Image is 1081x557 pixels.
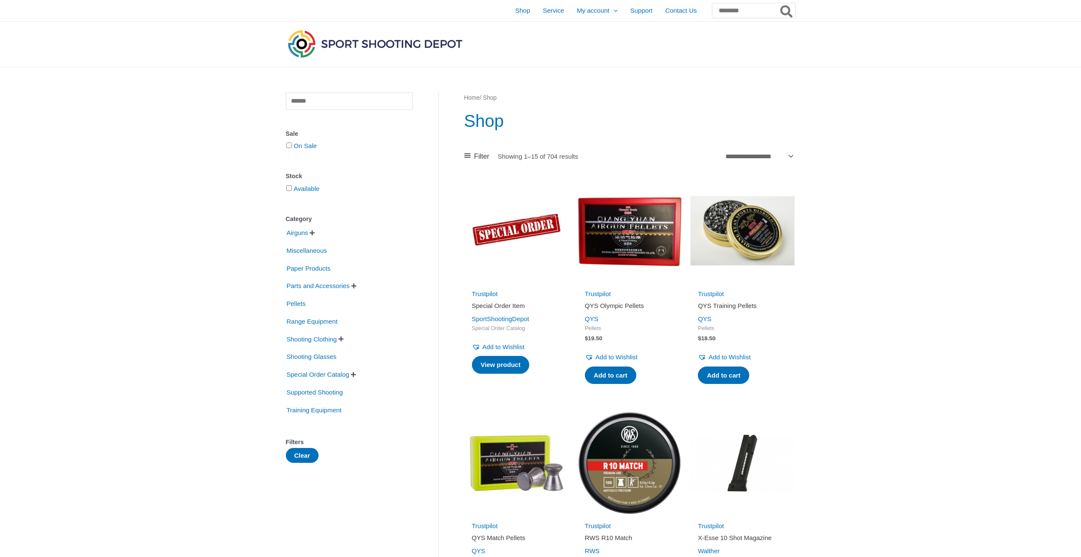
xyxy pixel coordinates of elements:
span: Add to Wishlist [483,343,525,350]
a: X-Esse 10 Shot Magazine [698,534,787,545]
span: Shooting Glasses [286,350,338,364]
div: Stock [286,170,413,182]
a: SportShootingDepot [472,315,529,322]
div: Category [286,213,413,225]
span: Pellets [286,297,307,311]
a: Add to Wishlist [472,341,525,353]
h2: QYS Training Pellets [698,302,787,310]
a: Special Order Item [472,302,561,313]
a: Pellets [286,299,307,307]
a: Range Equipment [286,317,339,325]
a: Airguns [286,229,309,236]
a: Add to Wishlist [585,351,638,363]
a: Add to cart: “QYS Training Pellets” [698,367,749,384]
span: Shooting Clothing [286,332,338,347]
a: Read more about “Special Order Item” [472,356,530,374]
a: Paper Products [286,264,331,271]
a: Shooting Clothing [286,335,338,342]
span: Pellets [585,325,674,332]
bdi: 18.50 [698,335,715,341]
span: Add to Wishlist [596,353,638,361]
h1: Shop [464,109,795,133]
span:  [351,283,356,289]
img: X-Esse 10 Shot Magazine [690,411,795,515]
a: Filter [464,150,489,163]
a: Parts and Accessories [286,282,350,289]
a: On Sale [294,142,317,149]
a: Miscellaneous [286,246,328,254]
a: Special Order Catalog [286,370,350,378]
a: QYS Match Pellets [472,534,561,545]
select: Shop order [723,150,795,162]
input: Available [286,185,292,191]
h2: QYS Olympic Pellets [585,302,674,310]
a: Supported Shooting [286,388,344,395]
span: Miscellaneous [286,244,328,258]
span: $ [698,335,701,341]
a: Trustpilot [585,290,611,297]
a: Add to cart: “QYS Olympic Pellets” [585,367,636,384]
a: Shooting Glasses [286,353,338,360]
a: RWS [585,547,600,554]
span: Pellets [698,325,787,332]
h2: X-Esse 10 Shot Magazine [698,534,787,542]
a: QYS Training Pellets [698,302,787,313]
span: Special Order Catalog [286,367,350,382]
a: QYS [585,315,598,322]
img: QYS Match Pellets [464,411,569,515]
img: RWS R10 Match [577,411,682,515]
span: Parts and Accessories [286,279,350,293]
a: Trustpilot [472,522,498,529]
span: $ [585,335,588,341]
bdi: 19.50 [585,335,602,341]
span: Supported Shooting [286,385,344,400]
a: QYS [472,547,485,554]
a: Home [464,95,480,101]
span:  [310,230,315,236]
span: Range Equipment [286,314,339,329]
span:  [339,336,344,342]
p: Showing 1–15 of 704 results [498,153,578,160]
a: Trustpilot [698,522,724,529]
button: Search [779,3,795,18]
h2: RWS R10 Match [585,534,674,542]
a: Add to Wishlist [698,351,751,363]
a: Trustpilot [472,290,498,297]
input: On Sale [286,143,292,148]
a: Trustpilot [585,522,611,529]
a: Walther [698,547,720,554]
img: Special Order Item [464,179,569,283]
span: Add to Wishlist [708,353,751,361]
span: Filter [474,150,489,163]
div: Filters [286,436,413,448]
div: Sale [286,128,413,140]
a: Available [294,185,320,192]
span:  [351,372,356,378]
h2: QYS Match Pellets [472,534,561,542]
img: QYS Olympic Pellets [577,179,682,283]
a: QYS [698,315,711,322]
span: Special Order Catalog [472,325,561,332]
h2: Special Order Item [472,302,561,310]
span: Training Equipment [286,403,343,417]
span: Airguns [286,226,309,240]
button: Clear [286,448,319,463]
a: RWS R10 Match [585,534,674,545]
nav: Breadcrumb [464,92,795,104]
a: Trustpilot [698,290,724,297]
span: Paper Products [286,261,331,276]
img: QYS Training Pellets [690,179,795,283]
a: Training Equipment [286,406,343,413]
img: Sport Shooting Depot [286,28,464,59]
a: QYS Olympic Pellets [585,302,674,313]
